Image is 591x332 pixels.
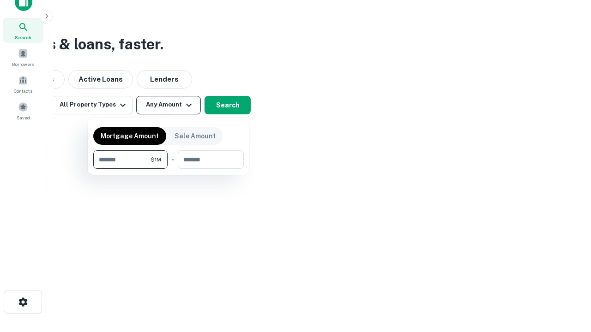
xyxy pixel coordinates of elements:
[101,131,159,141] p: Mortgage Amount
[175,131,216,141] p: Sale Amount
[545,258,591,302] iframe: Chat Widget
[151,155,161,164] span: $1M
[171,150,174,169] div: -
